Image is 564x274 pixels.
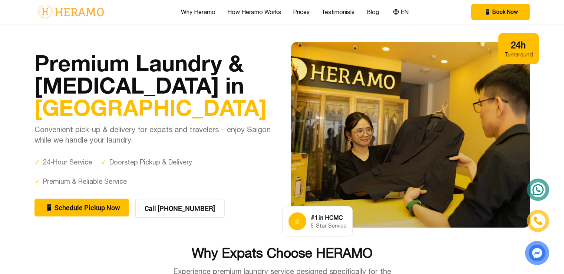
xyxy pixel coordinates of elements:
[101,157,192,167] div: Doorstep Pickup & Delivery
[34,157,40,167] span: ✓
[34,4,106,20] img: logo-with-text.png
[34,94,267,121] span: [GEOGRAPHIC_DATA]
[391,7,411,17] button: EN
[492,8,518,16] span: Book Now
[43,202,52,213] span: phone
[135,199,225,218] button: Call [PHONE_NUMBER]
[311,213,346,222] div: #1 in HCMC
[293,7,310,16] a: Prices
[34,199,129,216] button: phone Schedule Pickup Now
[34,124,273,145] p: Convenient pick-up & delivery for expats and travelers – enjoy Saigon while we handle your laundry.
[34,157,92,167] div: 24-Hour Service
[181,7,215,16] a: Why Heramo
[34,245,530,260] h2: Why Expats Choose HERAMO
[294,217,301,226] span: star
[483,8,489,16] span: phone
[311,222,346,229] div: 5-Star Service
[366,7,379,16] a: Blog
[34,52,273,118] h1: Premium Laundry & [MEDICAL_DATA] in
[101,157,106,167] span: ✓
[534,216,542,225] img: phone-icon
[34,176,127,187] div: Premium & Reliable Service
[471,4,530,20] button: phone Book Now
[321,7,354,16] a: Testimonials
[227,7,281,16] a: How Heramo Works
[504,51,533,58] div: Turnaround
[34,176,40,187] span: ✓
[504,39,533,51] div: 24h
[527,210,549,232] a: phone-icon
